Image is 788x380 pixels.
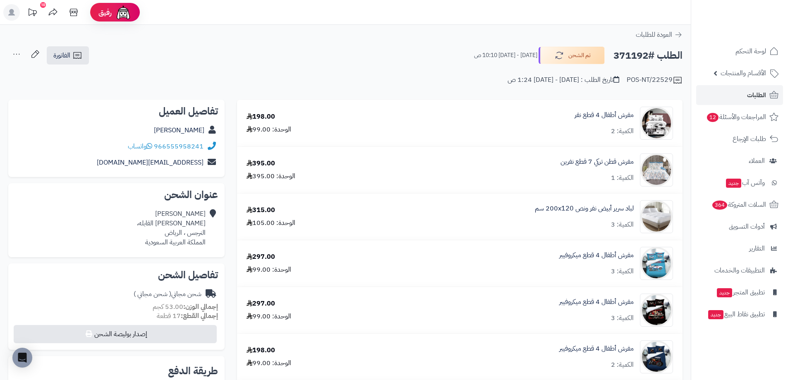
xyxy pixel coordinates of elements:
[735,45,766,57] span: لوحة التحكم
[640,340,673,373] img: 1736335435-110203010078-90x90.jpg
[640,153,673,186] img: 1745316873-istanbul%20S9-90x90.jpg
[717,288,732,297] span: جديد
[611,127,634,136] div: الكمية: 2
[611,267,634,276] div: الكمية: 3
[640,294,673,327] img: 1736335372-110203010076-90x90.jpg
[696,304,783,324] a: تطبيق نقاط البيعجديد
[611,220,634,229] div: الكمية: 3
[247,312,291,321] div: الوحدة: 99.00
[134,289,171,299] span: ( شحن مجاني )
[128,141,152,151] a: واتساب
[98,7,112,17] span: رفيق
[696,173,783,193] a: وآتس آبجديد
[247,252,275,262] div: 297.00
[696,217,783,237] a: أدوات التسويق
[696,282,783,302] a: تطبيق المتجرجديد
[15,270,218,280] h2: تفاصيل الشحن
[14,325,217,343] button: إصدار بوليصة الشحن
[636,30,672,40] span: العودة للطلبات
[696,107,783,127] a: المراجعات والأسئلة12
[535,204,634,213] a: لباد سرير أبيض نفر ونص 200x120 سم
[611,313,634,323] div: الكمية: 3
[247,299,275,308] div: 297.00
[474,51,537,60] small: [DATE] - [DATE] 10:10 ص
[712,201,727,210] span: 364
[40,2,46,8] div: 10
[640,107,673,140] img: 1715599401-110203010056-90x90.jpg
[115,4,132,21] img: ai-face.png
[157,311,218,321] small: 17 قطعة
[716,287,765,298] span: تطبيق المتجر
[747,89,766,101] span: الطلبات
[749,243,765,254] span: التقارير
[726,179,741,188] span: جديد
[613,47,683,64] h2: الطلب #371192
[559,251,634,260] a: مفرش أطفال 4 قطع ميكروفيبر
[247,206,275,215] div: 315.00
[134,289,201,299] div: شحن مجاني
[627,75,683,85] div: POS-NT/22529
[137,209,206,247] div: [PERSON_NAME] [PERSON_NAME] القابله، النرجس ، الرياض المملكة العربية السعودية
[22,4,43,23] a: تحديثات المنصة
[729,221,765,232] span: أدوات التسويق
[696,41,783,61] a: لوحة التحكم
[575,110,634,120] a: مفرش أطفال 4 قطع نفر
[247,159,275,168] div: 395.00
[640,247,673,280] img: 1736335297-110203010074-90x90.jpg
[636,30,683,40] a: العودة للطلبات
[696,239,783,258] a: التقارير
[640,200,673,233] img: 1732186588-220107040010-90x90.jpg
[696,151,783,171] a: العملاء
[508,75,619,85] div: تاريخ الطلب : [DATE] - [DATE] 1:24 ص
[696,129,783,149] a: طلبات الإرجاع
[707,308,765,320] span: تطبيق نقاط البيع
[247,265,291,275] div: الوحدة: 99.00
[53,50,70,60] span: الفاتورة
[47,46,89,65] a: الفاتورة
[154,125,204,135] a: [PERSON_NAME]
[247,172,295,181] div: الوحدة: 395.00
[696,195,783,215] a: السلات المتروكة364
[733,133,766,145] span: طلبات الإرجاع
[611,360,634,370] div: الكمية: 2
[97,158,204,167] a: [EMAIL_ADDRESS][DOMAIN_NAME]
[696,85,783,105] a: الطلبات
[696,261,783,280] a: التطبيقات والخدمات
[247,112,275,122] div: 198.00
[559,297,634,307] a: مفرش أطفال 4 قطع ميكروفيبر
[711,199,766,210] span: السلات المتروكة
[539,47,605,64] button: تم الشحن
[725,177,765,189] span: وآتس آب
[708,310,723,319] span: جديد
[168,366,218,376] h2: طريقة الدفع
[721,67,766,79] span: الأقسام والمنتجات
[714,265,765,276] span: التطبيقات والخدمات
[15,106,218,116] h2: تفاصيل العميل
[12,348,32,368] div: Open Intercom Messenger
[154,141,204,151] a: 966555958241
[707,113,719,122] span: 12
[153,302,218,312] small: 53.00 كجم
[732,22,780,39] img: logo-2.png
[183,302,218,312] strong: إجمالي الوزن:
[247,346,275,355] div: 198.00
[611,173,634,183] div: الكمية: 1
[706,111,766,123] span: المراجعات والأسئلة
[15,190,218,200] h2: عنوان الشحن
[247,218,295,228] div: الوحدة: 105.00
[560,157,634,167] a: مفرش قطن تركي 7 قطع نفرين
[247,358,291,368] div: الوحدة: 99.00
[181,311,218,321] strong: إجمالي القطع:
[559,344,634,354] a: مفرش أطفال 4 قطع ميكروفيبر
[247,125,291,134] div: الوحدة: 99.00
[749,155,765,167] span: العملاء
